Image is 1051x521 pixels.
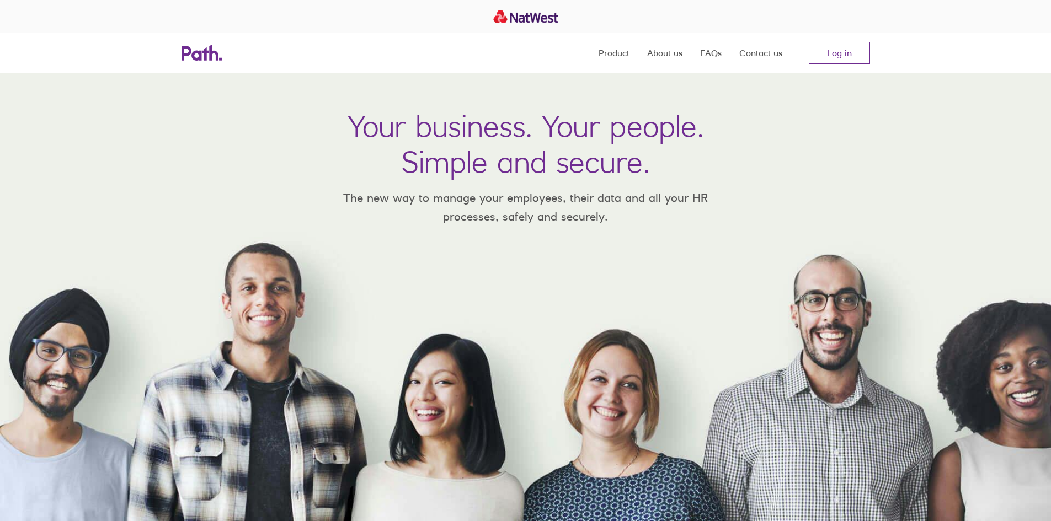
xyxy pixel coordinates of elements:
h1: Your business. Your people. Simple and secure. [348,108,704,180]
a: FAQs [700,33,722,73]
a: Contact us [739,33,782,73]
a: Log in [809,42,870,64]
p: The new way to manage your employees, their data and all your HR processes, safely and securely. [327,189,724,225]
a: About us [647,33,682,73]
a: Product [599,33,629,73]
